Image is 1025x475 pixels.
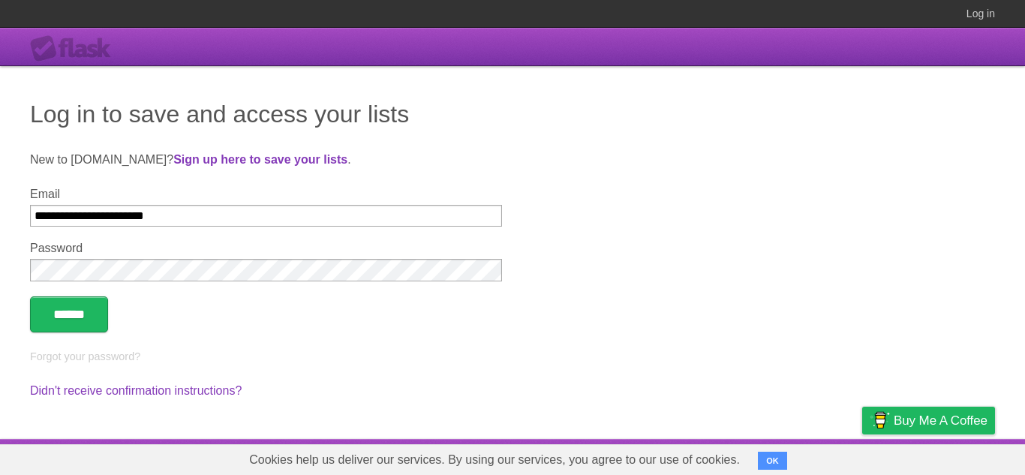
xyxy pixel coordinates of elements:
[30,350,140,362] a: Forgot your password?
[894,407,987,434] span: Buy me a coffee
[843,443,882,471] a: Privacy
[173,153,347,166] a: Sign up here to save your lists
[862,407,995,434] a: Buy me a coffee
[30,35,120,62] div: Flask
[900,443,995,471] a: Suggest a feature
[234,445,755,475] span: Cookies help us deliver our services. By using our services, you agree to our use of cookies.
[30,96,995,132] h1: Log in to save and access your lists
[758,452,787,470] button: OK
[30,384,242,397] a: Didn't receive confirmation instructions?
[870,407,890,433] img: Buy me a coffee
[792,443,825,471] a: Terms
[30,188,502,201] label: Email
[663,443,694,471] a: About
[30,242,502,255] label: Password
[712,443,773,471] a: Developers
[30,151,995,169] p: New to [DOMAIN_NAME]? .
